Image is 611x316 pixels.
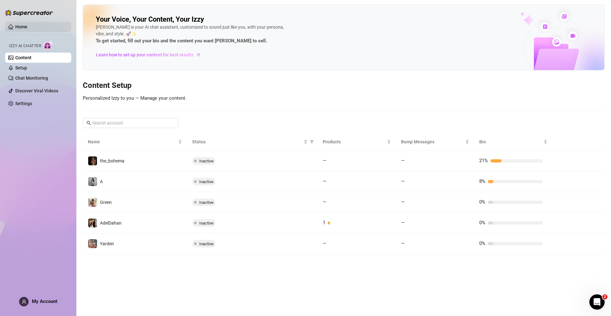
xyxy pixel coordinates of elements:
[401,158,405,163] span: —
[83,81,605,91] h3: Content Setup
[199,241,214,246] span: Inactive
[5,10,53,16] img: logo-BBDzfeDw.svg
[15,101,32,106] a: Settings
[88,156,97,165] img: the_bohema
[96,24,287,45] div: [PERSON_NAME] is your AI chat assistant, customized to sound just like you, with your persona, vi...
[506,5,604,70] img: ai-chatter-content-library-cLFOSyPT.png
[100,179,103,184] span: A
[96,51,193,58] span: Learn how to set up your content for best results
[401,220,405,226] span: —
[199,221,214,226] span: Inactive
[88,239,97,248] img: Yarden
[479,241,485,246] span: 0%
[9,43,41,49] span: Izzy AI Chatter
[396,133,474,151] th: Bump Messages
[474,133,552,151] th: Bio
[100,241,114,246] span: Yarden
[96,15,204,24] h2: Your Voice, Your Content, Your Izzy
[199,159,214,163] span: Inactive
[479,158,488,163] span: 21%
[602,294,607,299] span: 2
[310,140,314,144] span: filter
[100,220,122,226] span: AdelDahan
[32,298,57,304] span: My Account
[323,241,327,246] span: —
[323,158,327,163] span: —
[309,137,315,147] span: filter
[22,299,26,304] span: user
[323,178,327,184] span: —
[479,199,485,205] span: 0%
[479,220,485,226] span: 0%
[323,220,325,226] span: 1
[589,294,605,310] iframe: Intercom live chat
[401,178,405,184] span: —
[323,199,327,205] span: —
[323,138,386,145] span: Products
[15,55,32,60] a: Content
[15,75,48,81] a: Chat Monitoring
[401,199,405,205] span: —
[479,138,542,145] span: Bio
[100,158,124,163] span: the_bohema
[187,133,318,151] th: Status
[199,179,214,184] span: Inactive
[195,52,201,58] span: arrow-right
[88,219,97,227] img: AdelDahan
[318,133,396,151] th: Products
[92,119,169,126] input: Search account
[88,198,97,207] img: Green
[199,200,214,205] span: Inactive
[192,138,302,145] span: Status
[96,50,206,60] a: Learn how to set up your content for best results
[15,65,27,70] a: Setup
[100,200,112,205] span: Green
[479,178,485,184] span: 8%
[88,177,97,186] img: A
[83,133,187,151] th: Name
[401,138,464,145] span: Bump Messages
[44,40,53,50] img: AI Chatter
[15,88,58,93] a: Discover Viral Videos
[15,24,27,29] a: Home
[87,121,91,125] span: search
[401,241,405,246] span: —
[88,138,177,145] span: Name
[83,95,186,101] span: Personalized Izzy to you — Manage your content.
[96,38,267,44] strong: To get started, fill out your bio and the content you want [PERSON_NAME] to sell.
